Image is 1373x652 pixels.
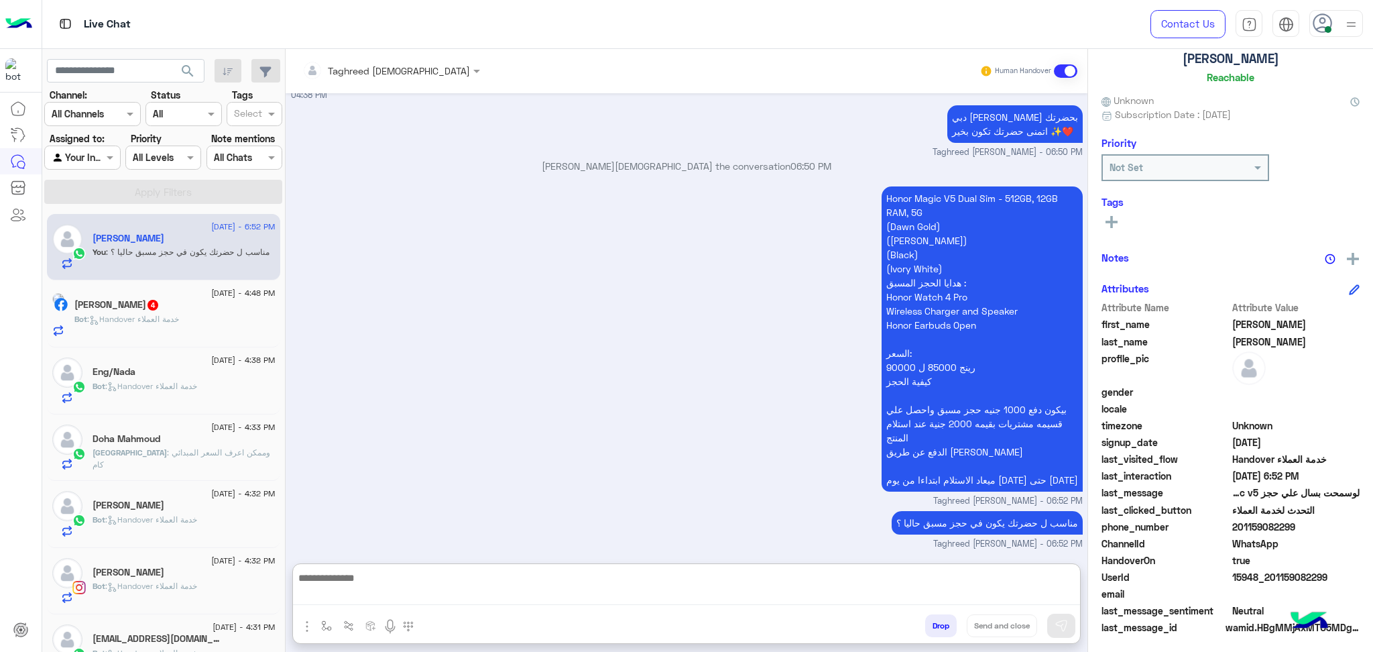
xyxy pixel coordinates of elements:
[338,614,360,637] button: Trigger scenario
[995,66,1051,76] small: Human Handover
[151,88,180,102] label: Status
[1101,385,1230,399] span: gender
[1101,301,1230,315] span: Attribute Name
[1183,51,1279,66] h5: [PERSON_NAME]
[54,298,68,311] img: Facebook
[933,538,1083,551] span: Taghreed [PERSON_NAME] - 06:52 PM
[316,614,338,637] button: select flow
[291,90,327,100] span: 04:38 PM
[52,358,82,388] img: defaultAdmin.png
[1232,604,1360,618] span: 0
[1101,419,1230,433] span: timezone
[105,581,197,591] span: : Handover خدمة العملاء
[1343,16,1360,33] img: profile
[1101,570,1230,584] span: UserId
[93,447,167,457] span: [GEOGRAPHIC_DATA]
[1236,10,1262,38] a: tab
[1101,620,1223,635] span: last_message_id
[1232,537,1360,551] span: 2
[360,614,382,637] button: create order
[172,59,204,88] button: search
[72,514,86,527] img: WhatsApp
[1232,385,1360,399] span: null
[1101,335,1230,349] span: last_name
[52,224,82,254] img: defaultAdmin.png
[1101,553,1230,567] span: HandoverOn
[211,221,275,233] span: [DATE] - 6:52 PM
[1101,486,1230,500] span: last_message
[5,10,32,38] img: Logo
[1232,503,1360,517] span: التحدث لخدمة العملاء
[967,614,1037,637] button: Send and close
[1101,520,1230,534] span: phone_number
[1101,93,1154,107] span: Unknown
[93,500,164,511] h5: عادل احمد
[211,555,275,567] span: [DATE] - 4:32 PM
[211,421,275,433] span: [DATE] - 4:33 PM
[147,300,158,311] span: 4
[5,58,29,83] img: 1403182699927242
[93,433,160,445] h5: Doha Mahmoud
[1226,620,1360,635] span: wamid.HBgMMjAxMTU5MDgyMjk5FQIAEhggN0E5OTM3QjE5NzQwOUQ3REY3MEVDQjE4NUI0MTdFNEUA
[882,186,1083,492] p: 15/8/2025, 6:52 PM
[1232,419,1360,433] span: Unknown
[211,354,275,366] span: [DATE] - 4:38 PM
[1101,402,1230,416] span: locale
[74,314,87,324] span: Bot
[291,159,1083,173] p: [PERSON_NAME][DEMOGRAPHIC_DATA] the conversation
[1232,301,1360,315] span: Attribute Value
[1232,520,1360,534] span: 201159082299
[1101,252,1129,264] h6: Notes
[1055,619,1068,633] img: send message
[1232,587,1360,601] span: null
[1232,335,1360,349] span: Osman
[1232,553,1360,567] span: true
[52,293,64,305] img: picture
[1207,71,1254,83] h6: Reachable
[106,247,270,257] span: مناسب ل حضرتك يكون في حجز مسبق حاليا ؟
[1232,452,1360,466] span: Handover خدمة العملاء
[84,15,131,34] p: Live Chat
[403,621,414,632] img: make a call
[87,314,179,324] span: : Handover خدمة العملاء
[232,88,253,102] label: Tags
[1115,107,1231,121] span: Subscription Date : [DATE]
[180,63,196,79] span: search
[72,581,86,594] img: Instagram
[1101,317,1230,331] span: first_name
[1278,17,1294,32] img: tab
[1101,587,1230,601] span: email
[93,233,164,244] h5: Omar Osman
[1232,317,1360,331] span: Omar
[93,581,105,591] span: Bot
[1101,196,1360,208] h6: Tags
[211,287,275,299] span: [DATE] - 4:48 PM
[1242,17,1257,32] img: tab
[1232,570,1360,584] span: 15948_201159082299
[93,366,135,378] h5: Eng/Nada
[52,425,82,455] img: defaultAdmin.png
[131,131,162,146] label: Priority
[1232,469,1360,483] span: 2025-08-15T15:52:24.16Z
[211,131,275,146] label: Note mentions
[1101,469,1230,483] span: last_interaction
[1232,435,1360,449] span: 2025-08-15T13:33:19.501Z
[57,15,74,32] img: tab
[72,447,86,461] img: WhatsApp
[1286,598,1333,645] img: hulul-logo.png
[933,146,1083,159] span: Taghreed [PERSON_NAME] - 06:50 PM
[947,105,1083,143] p: 15/8/2025, 6:50 PM
[93,247,106,257] span: You
[93,447,270,470] span: وممكن اعرف السعر المبدائي كام
[1101,351,1230,382] span: profile_pic
[211,488,275,500] span: [DATE] - 4:32 PM
[1232,402,1360,416] span: null
[1232,486,1360,500] span: لوسمحت بسال علي حجز honor magic v5
[1101,503,1230,517] span: last_clicked_button
[72,380,86,394] img: WhatsApp
[74,299,160,311] h5: Ali Akram Hassan
[1101,137,1136,149] h6: Priority
[925,614,957,637] button: Drop
[44,180,282,204] button: Apply Filters
[93,381,105,391] span: Bot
